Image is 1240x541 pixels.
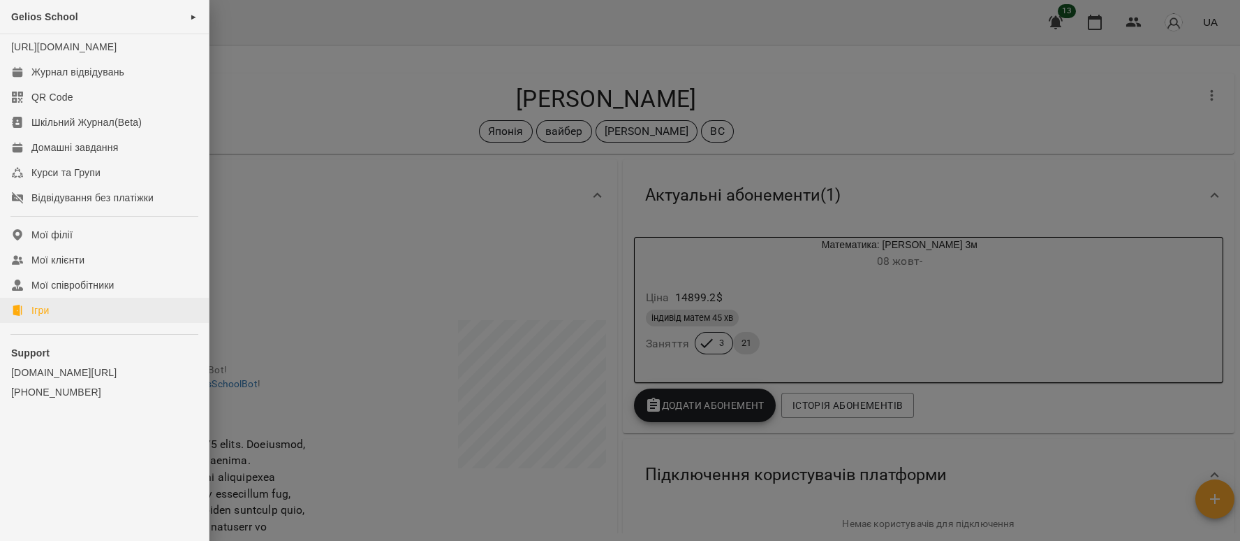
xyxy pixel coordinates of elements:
[31,278,115,292] div: Мої співробітники
[190,11,198,22] span: ►
[31,140,118,154] div: Домашні завдання
[31,253,84,267] div: Мої клієнти
[31,90,73,104] div: QR Code
[31,115,142,129] div: Шкільний Журнал(Beta)
[11,366,198,380] a: [DOMAIN_NAME][URL]
[31,303,49,317] div: Ігри
[31,166,101,180] div: Курси та Групи
[11,41,117,52] a: [URL][DOMAIN_NAME]
[31,65,124,79] div: Журнал відвідувань
[11,385,198,399] a: [PHONE_NUMBER]
[11,11,78,22] span: Gelios School
[31,228,73,242] div: Мої філії
[31,191,154,205] div: Відвідування без платіжки
[11,346,198,360] p: Support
